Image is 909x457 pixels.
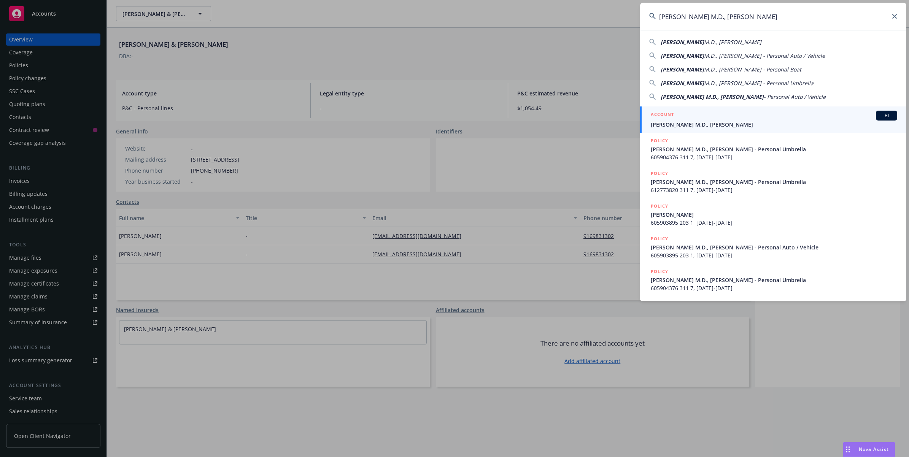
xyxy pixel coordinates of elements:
[651,111,674,120] h5: ACCOUNT
[661,79,704,87] span: [PERSON_NAME]
[651,186,897,194] span: 612773820 311 7, [DATE]-[DATE]
[651,121,897,129] span: [PERSON_NAME] M.D., [PERSON_NAME]
[651,235,668,243] h5: POLICY
[843,442,895,457] button: Nova Assist
[661,38,704,46] span: [PERSON_NAME]
[640,3,906,30] input: Search...
[843,442,853,457] div: Drag to move
[651,153,897,161] span: 605904376 311 7, [DATE]-[DATE]
[879,112,894,119] span: BI
[651,178,897,186] span: [PERSON_NAME] M.D., [PERSON_NAME] - Personal Umbrella
[859,446,889,452] span: Nova Assist
[651,251,897,259] span: 605903895 203 1, [DATE]-[DATE]
[651,170,668,177] h5: POLICY
[640,133,906,165] a: POLICY[PERSON_NAME] M.D., [PERSON_NAME] - Personal Umbrella605904376 311 7, [DATE]-[DATE]
[651,243,897,251] span: [PERSON_NAME] M.D., [PERSON_NAME] - Personal Auto / Vehicle
[764,93,826,100] span: - Personal Auto / Vehicle
[651,145,897,153] span: [PERSON_NAME] M.D., [PERSON_NAME] - Personal Umbrella
[651,202,668,210] h5: POLICY
[651,211,897,219] span: [PERSON_NAME]
[640,231,906,263] a: POLICY[PERSON_NAME] M.D., [PERSON_NAME] - Personal Auto / Vehicle605903895 203 1, [DATE]-[DATE]
[640,106,906,133] a: ACCOUNTBI[PERSON_NAME] M.D., [PERSON_NAME]
[640,165,906,198] a: POLICY[PERSON_NAME] M.D., [PERSON_NAME] - Personal Umbrella612773820 311 7, [DATE]-[DATE]
[661,66,704,73] span: [PERSON_NAME]
[651,268,668,275] h5: POLICY
[704,52,825,59] span: M.D., [PERSON_NAME] - Personal Auto / Vehicle
[651,219,897,227] span: 605903895 203 1, [DATE]-[DATE]
[661,52,704,59] span: [PERSON_NAME]
[704,38,761,46] span: M.D., [PERSON_NAME]
[651,137,668,144] h5: POLICY
[661,93,764,100] span: [PERSON_NAME] M.D., [PERSON_NAME]
[651,276,897,284] span: [PERSON_NAME] M.D., [PERSON_NAME] - Personal Umbrella
[640,198,906,231] a: POLICY[PERSON_NAME]605903895 203 1, [DATE]-[DATE]
[651,284,897,292] span: 605904376 311 7, [DATE]-[DATE]
[704,79,814,87] span: M.D., [PERSON_NAME] - Personal Umbrella
[704,66,801,73] span: M.D., [PERSON_NAME] - Personal Boat
[640,263,906,296] a: POLICY[PERSON_NAME] M.D., [PERSON_NAME] - Personal Umbrella605904376 311 7, [DATE]-[DATE]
